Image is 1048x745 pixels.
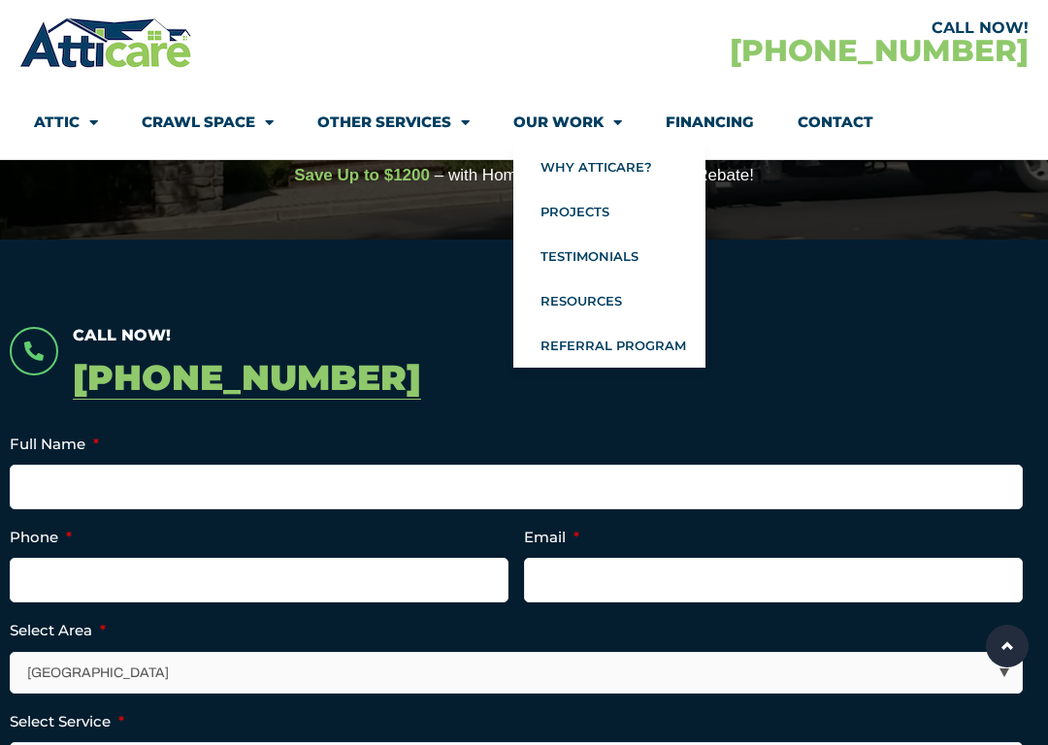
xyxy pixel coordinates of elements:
label: Email [524,528,579,547]
label: Select Area [10,621,106,640]
a: Contact [798,100,873,145]
a: Our Work [513,100,622,145]
label: Phone [10,528,72,547]
a: Crawl Space [142,100,274,145]
a: Resources [513,278,705,323]
span: – with Home Efficiency Federal Tax Rebate! [435,166,754,184]
a: Testimonials [513,234,705,278]
label: Select Service [10,712,124,731]
label: Full Name [10,435,99,454]
ul: Our Work [513,145,705,368]
a: Attic [34,100,98,145]
span: Save Up to $1200 [294,166,430,184]
a: Referral Program [513,323,705,368]
nav: Menu [34,100,1014,145]
span: Call Now! [73,326,171,344]
a: Why Atticare? [513,145,705,189]
a: Other Services [317,100,470,145]
a: Projects [513,189,705,234]
div: CALL NOW! [524,20,1029,36]
a: Financing [666,100,754,145]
